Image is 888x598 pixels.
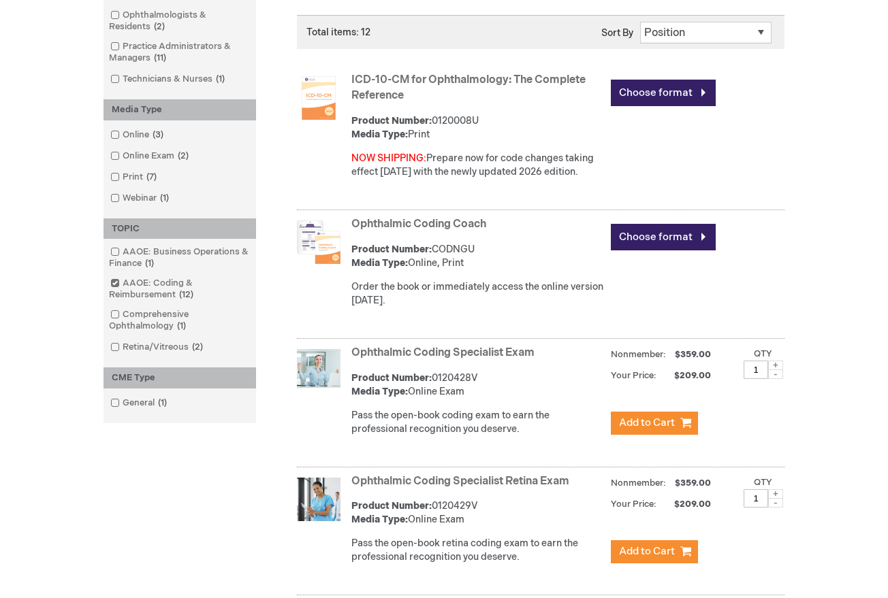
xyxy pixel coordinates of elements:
strong: Your Price: [611,499,656,510]
span: 3 [149,129,167,140]
label: Sort By [601,27,633,39]
a: Print7 [107,171,162,184]
span: Add to Cart [619,545,675,558]
strong: Product Number: [351,244,432,255]
input: Qty [744,361,768,379]
div: TOPIC [104,218,256,239]
strong: Media Type: [351,257,408,269]
strong: Media Type: [351,514,408,525]
span: 2 [189,342,206,352]
a: Comprehensive Ophthalmology1 [107,308,253,333]
a: Choose format [611,80,716,106]
span: $209.00 [659,499,713,510]
a: Technicians & Nurses1 [107,73,230,86]
span: 1 [157,193,172,203]
span: 2 [150,21,168,32]
a: ICD-10-CM for Ophthalmology: The Complete Reference [351,73,586,102]
strong: Nonmember: [611,475,666,492]
strong: Media Type: [351,386,408,397]
span: 2 [174,150,192,161]
div: Media Type [104,99,256,120]
span: 1 [142,258,157,269]
span: Total items: 12 [306,27,370,38]
a: Retina/Vitreous2 [107,341,208,354]
a: Ophthalmic Coding Specialist Retina Exam [351,475,569,488]
a: Ophthalmic Coding Specialist Exam [351,346,535,359]
input: Qty [744,489,768,508]
strong: Product Number: [351,372,432,384]
a: Ophthalmic Coding Coach [351,218,486,231]
span: 1 [155,397,170,408]
a: AAOE: Business Operations & Finance1 [107,246,253,270]
button: Add to Cart [611,412,698,435]
a: Online3 [107,129,169,142]
div: 0120008U Print [351,114,604,142]
img: Ophthalmic Coding Specialist Exam [297,349,340,393]
a: AAOE: Coding & Reimbursement12 [107,277,253,301]
div: CME Type [104,367,256,388]
span: $359.00 [673,349,713,360]
div: 0120429V Online Exam [351,499,604,527]
p: Pass the open-book coding exam to earn the professional recognition you deserve. [351,409,604,436]
a: General1 [107,397,172,410]
strong: Product Number: [351,500,432,512]
a: Online Exam2 [107,150,194,163]
strong: Your Price: [611,370,656,381]
div: Order the book or immediately access the online version [DATE]. [351,280,604,308]
span: $209.00 [659,370,713,381]
p: Pass the open-book retina coding exam to earn the professional recognition you deserve. [351,537,604,564]
a: Webinar1 [107,192,174,205]
img: Ophthalmic Coding Specialist Retina Exam [297,478,340,521]
img: Ophthalmic Coding Coach [297,220,340,264]
span: $359.00 [673,478,713,488]
button: Add to Cart [611,540,698,563]
div: 0120428V Online Exam [351,371,604,399]
a: Choose format [611,224,716,250]
div: Prepare now for code changes taking effect [DATE] with the newly updated 2026 edition. [351,152,604,179]
label: Qty [754,348,772,359]
strong: Product Number: [351,115,432,127]
font: NOW SHIPPING: [351,152,426,164]
span: 12 [176,289,197,300]
a: Practice Administrators & Managers11 [107,40,253,65]
span: 11 [150,52,170,63]
div: CODNGU Online, Print [351,243,604,270]
span: Add to Cart [619,416,675,429]
span: 1 [174,320,189,331]
a: Ophthalmologists & Residents2 [107,9,253,33]
span: 7 [143,171,160,182]
label: Qty [754,477,772,488]
strong: Media Type: [351,129,408,140]
img: ICD-10-CM for Ophthalmology: The Complete Reference [297,76,340,120]
span: 1 [212,73,228,84]
strong: Nonmember: [611,346,666,363]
